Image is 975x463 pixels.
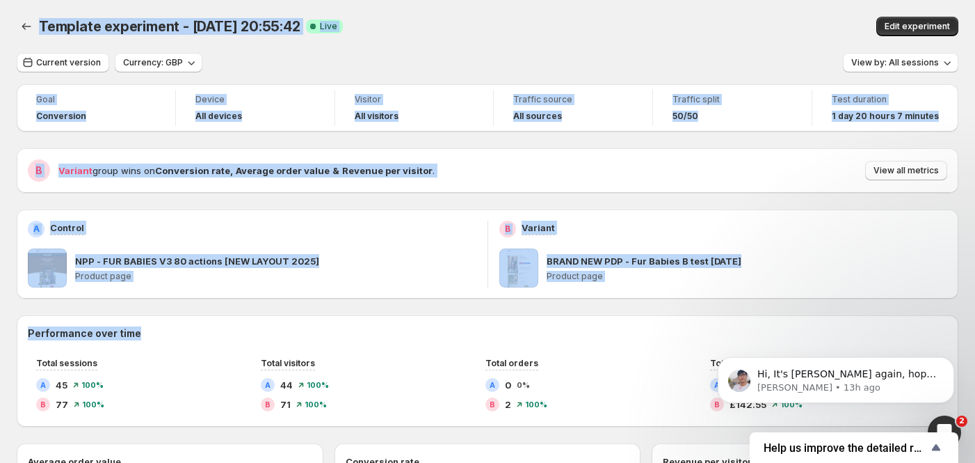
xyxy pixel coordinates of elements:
strong: Average order value [236,165,330,176]
img: BRAND NEW PDP - Fur Babies B test October 2025 [499,249,538,288]
h2: B [40,400,46,409]
span: 45 [56,378,67,392]
button: View by: All sessions [843,53,958,72]
span: 2 [956,416,967,427]
span: 71 [280,398,291,411]
span: 77 [56,398,68,411]
span: Hi, It's [PERSON_NAME] again, hope you are doing well 😊 I Just wanted to follow up since I have n... [61,40,239,176]
img: NPP - FUR BABIES V3 80 actions [NEW LAYOUT 2025] [28,249,67,288]
span: Traffic source [513,94,633,105]
strong: Conversion rate [155,165,230,176]
span: Total visitors [261,358,315,368]
span: Currency: GBP [123,57,183,68]
span: 50/50 [672,111,698,122]
button: View all metrics [865,161,947,180]
a: Test duration1 day 20 hours 7 minutes [832,93,939,123]
strong: Revenue per visitor [342,165,433,176]
p: Message from Antony, sent 13h ago [61,54,240,66]
h2: B [505,223,510,235]
button: Back [17,17,36,36]
span: Variant [58,165,92,176]
p: Variant [522,221,555,235]
span: Total orders [485,358,538,368]
p: Product page [75,271,476,282]
button: Currency: GBP [115,53,202,72]
h4: All devices [195,111,242,122]
h2: A [265,381,271,389]
p: Product page [547,271,948,282]
h2: A [33,223,40,235]
a: DeviceAll devices [195,93,315,123]
span: Conversion [36,111,86,122]
p: NPP - FUR BABIES V3 80 actions [NEW LAYOUT 2025] [75,254,319,268]
h4: All sources [513,111,562,122]
span: 100% [525,400,547,409]
button: Show survey - Help us improve the detailed report for A/B campaigns [764,439,944,456]
h2: B [35,164,42,178]
iframe: Intercom notifications message [697,328,975,425]
a: VisitorAll visitors [355,93,474,123]
h2: B [490,400,495,409]
span: Traffic split [672,94,792,105]
span: 0% [517,381,530,389]
h2: A [40,381,46,389]
span: Template experiment - [DATE] 20:55:42 [39,18,300,35]
h2: Performance over time [28,327,947,340]
a: Traffic split50/50 [672,93,792,123]
p: Control [50,221,84,235]
span: 44 [280,378,293,392]
span: 100% [305,400,327,409]
span: 100% [82,400,104,409]
h2: A [490,381,495,389]
span: Total sessions [36,358,97,368]
span: Goal [36,94,156,105]
h4: All visitors [355,111,398,122]
h2: B [265,400,271,409]
p: BRAND NEW PDP - Fur Babies B test [DATE] [547,254,741,268]
a: GoalConversion [36,93,156,123]
button: Current version [17,53,109,72]
span: group wins on . [58,165,435,176]
a: Traffic sourceAll sources [513,93,633,123]
span: 1 day 20 hours 7 minutes [832,111,939,122]
span: Test duration [832,94,939,105]
span: Help us improve the detailed report for A/B campaigns [764,441,928,455]
span: 100% [307,381,329,389]
span: Edit experiment [885,21,950,32]
iframe: Intercom live chat [928,416,961,449]
span: 0 [505,378,511,392]
strong: , [230,165,233,176]
span: 2 [505,398,511,411]
span: Current version [36,57,101,68]
span: Live [320,21,337,32]
span: View all metrics [873,165,939,176]
button: Edit experiment [876,17,958,36]
span: Visitor [355,94,474,105]
strong: & [332,165,339,176]
span: View by: All sessions [851,57,939,68]
span: 100% [81,381,104,389]
span: Device [195,94,315,105]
